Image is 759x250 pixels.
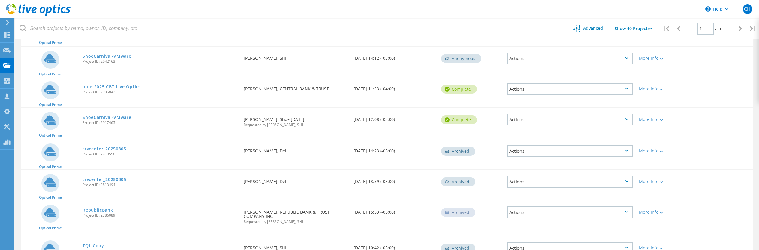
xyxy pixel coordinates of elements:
a: trvcenter_20250305 [83,147,126,151]
span: Project ID: 2935842 [83,90,238,94]
span: CH [744,7,751,11]
span: Optical Prime [39,196,62,199]
a: RepublicBank [83,208,113,212]
div: Actions [507,83,633,95]
svg: \n [705,6,711,12]
div: [DATE] 15:53 (-05:00) [351,200,438,220]
span: Requested by [PERSON_NAME], SHI [244,220,348,224]
span: Optical Prime [39,72,62,76]
span: Requested by [PERSON_NAME], SHI [244,123,348,127]
a: TQL Copy [83,244,104,248]
a: ShoeCarnival-VMware [83,115,131,119]
div: [DATE] 13:59 (-05:00) [351,170,438,190]
span: Optical Prime [39,165,62,169]
span: Project ID: 2813556 [83,152,238,156]
div: | [747,18,759,39]
div: Actions [507,176,633,188]
span: of 1 [715,26,721,32]
div: Complete [441,85,477,94]
a: ShoeCarnival-VMware [83,54,131,58]
div: More Info [639,117,691,122]
div: [PERSON_NAME], Dell [241,139,351,159]
a: June-2025 CBT Live Optics [83,85,141,89]
div: More Info [639,149,691,153]
div: Complete [441,115,477,124]
div: [PERSON_NAME], SHI [241,47,351,66]
div: [DATE] 14:23 (-05:00) [351,139,438,159]
div: Archived [441,177,475,186]
div: [PERSON_NAME], Dell [241,170,351,190]
span: Project ID: 2942163 [83,60,238,63]
span: Optical Prime [39,226,62,230]
span: Advanced [583,26,603,30]
div: [DATE] 14:12 (-05:00) [351,47,438,66]
div: [PERSON_NAME], Shoe [DATE] [241,108,351,133]
div: [DATE] 11:23 (-04:00) [351,77,438,97]
div: More Info [639,246,691,250]
div: [PERSON_NAME], REPUBLIC BANK & TRUST COMPANY INC [241,200,351,230]
div: Archived [441,208,475,217]
span: Optical Prime [39,103,62,107]
div: Actions [507,114,633,125]
a: Live Optics Dashboard [6,13,71,17]
div: Actions [507,145,633,157]
span: Project ID: 2786089 [83,214,238,217]
div: [DATE] 12:08 (-05:00) [351,108,438,128]
div: More Info [639,87,691,91]
a: trvcenter_20250305 [83,177,126,182]
div: | [660,18,672,39]
div: More Info [639,56,691,60]
div: Actions [507,206,633,218]
span: Optical Prime [39,134,62,137]
input: Search projects by name, owner, ID, company, etc [15,18,564,39]
div: [PERSON_NAME], CENTRAL BANK & TRUST [241,77,351,97]
div: Actions [507,53,633,64]
div: More Info [639,210,691,214]
div: More Info [639,179,691,184]
span: Project ID: 2813494 [83,183,238,187]
div: Anonymous [441,54,481,63]
div: Archived [441,147,475,156]
span: Project ID: 2917465 [83,121,238,125]
span: Optical Prime [39,41,62,44]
